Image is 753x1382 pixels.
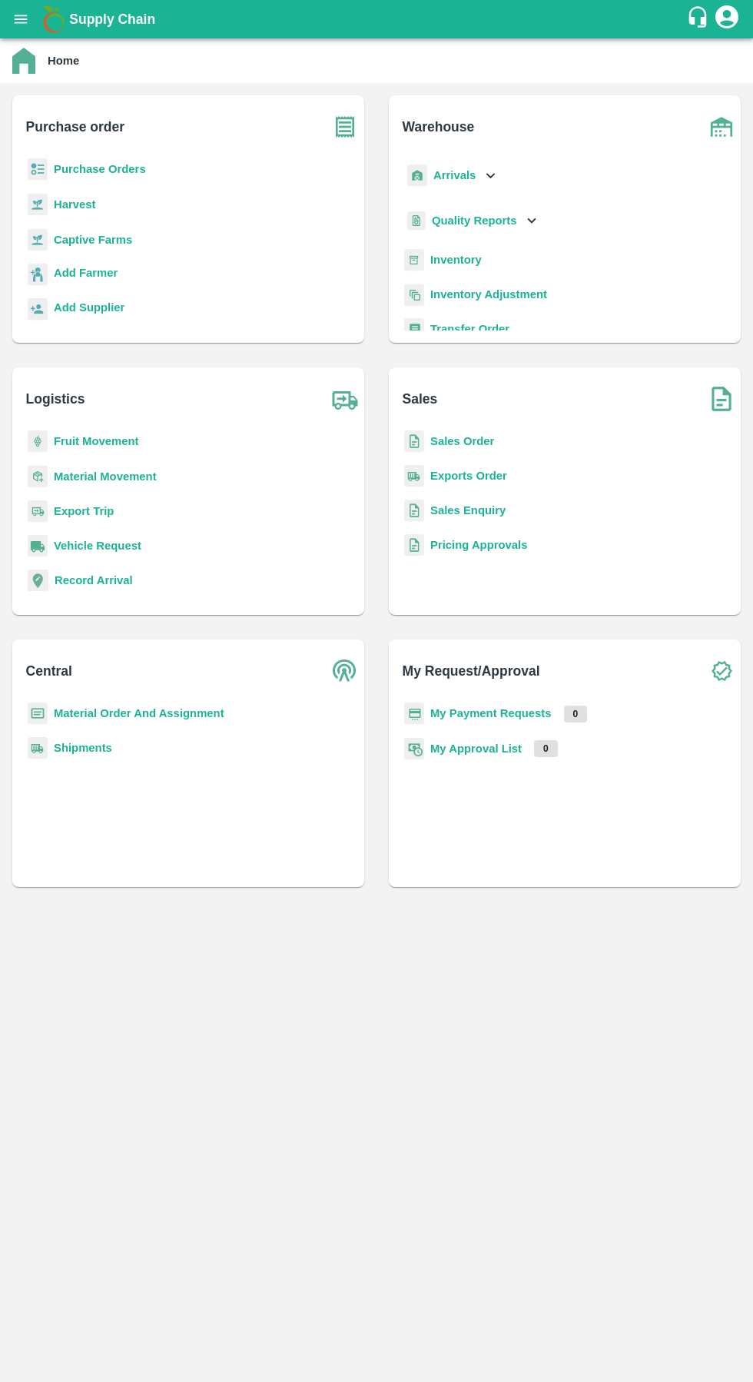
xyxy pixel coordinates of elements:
[404,158,499,193] div: Arrivals
[404,205,540,237] div: Quality Reports
[430,470,507,482] a: Exports Order
[430,504,506,517] a: Sales Enquiry
[534,740,558,757] p: 0
[430,254,482,266] a: Inventory
[407,164,427,187] img: whArrival
[326,380,364,418] img: truck
[564,706,588,723] p: 0
[430,539,527,551] a: Pricing Approvals
[686,5,713,33] div: customer-support
[54,198,95,211] a: Harvest
[430,288,547,301] a: Inventory Adjustment
[326,108,364,146] img: purchase
[404,500,424,522] img: sales
[54,435,139,447] a: Fruit Movement
[430,707,552,719] a: My Payment Requests
[326,652,364,690] img: central
[28,465,48,488] img: material
[54,470,157,483] a: Material Movement
[28,264,48,286] img: farmer
[432,214,517,227] b: Quality Reports
[28,193,48,216] img: harvest
[403,660,540,682] b: My Request/Approval
[54,540,141,552] a: Vehicle Request
[28,430,48,453] img: fruit
[69,8,686,30] a: Supply Chain
[28,703,48,725] img: centralMaterial
[404,465,424,487] img: shipments
[403,388,438,410] b: Sales
[430,323,509,335] a: Transfer Order
[55,574,133,586] a: Record Arrival
[12,48,35,74] img: home
[28,298,48,321] img: supplier
[26,388,85,410] b: Logistics
[54,301,124,314] b: Add Supplier
[26,116,124,138] b: Purchase order
[54,267,118,279] b: Add Farmer
[28,228,48,251] img: harvest
[28,737,48,759] img: shipments
[54,505,114,517] a: Export Trip
[404,284,424,306] img: inventory
[404,737,424,760] img: approval
[54,234,132,246] a: Captive Farms
[26,660,72,682] b: Central
[713,3,741,35] div: account of current user
[48,55,79,67] b: Home
[702,108,741,146] img: warehouse
[403,116,475,138] b: Warehouse
[404,430,424,453] img: sales
[54,742,112,754] a: Shipments
[407,211,426,231] img: qualityReport
[430,742,522,755] a: My Approval List
[54,163,146,175] a: Purchase Orders
[404,249,424,271] img: whInventory
[54,707,224,719] a: Material Order And Assignment
[69,12,155,27] b: Supply Chain
[3,2,38,37] button: open drawer
[430,435,494,447] a: Sales Order
[28,500,48,523] img: delivery
[404,534,424,556] img: sales
[404,703,424,725] img: payment
[28,570,48,591] img: recordArrival
[54,299,124,320] a: Add Supplier
[28,158,48,181] img: reciept
[702,380,741,418] img: soSales
[404,318,424,341] img: whTransfer
[433,169,476,181] b: Arrivals
[28,535,48,557] img: vehicle
[702,652,741,690] img: check
[38,4,69,35] img: logo
[54,264,118,285] a: Add Farmer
